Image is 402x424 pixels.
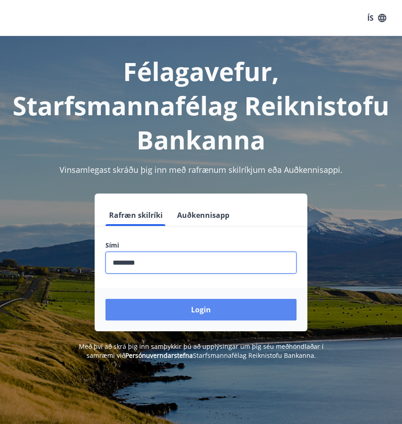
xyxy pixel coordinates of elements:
h1: Félagavefur, Starfsmannafélag Reiknistofu Bankanna [11,54,391,157]
button: ÍS [362,10,391,26]
button: Auðkennisapp [174,204,233,226]
a: Persónuverndarstefna [125,351,193,360]
button: Login [105,299,297,320]
span: Vinsamlegast skráðu þig inn með rafrænum skilríkjum eða Auðkennisappi. [59,164,343,175]
label: Sími [105,241,297,250]
span: Með því að skrá þig inn samþykkir þú að upplýsingar um þig séu meðhöndlaðar í samræmi við Starfsm... [79,342,324,360]
button: Rafræn skilríki [105,204,166,226]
